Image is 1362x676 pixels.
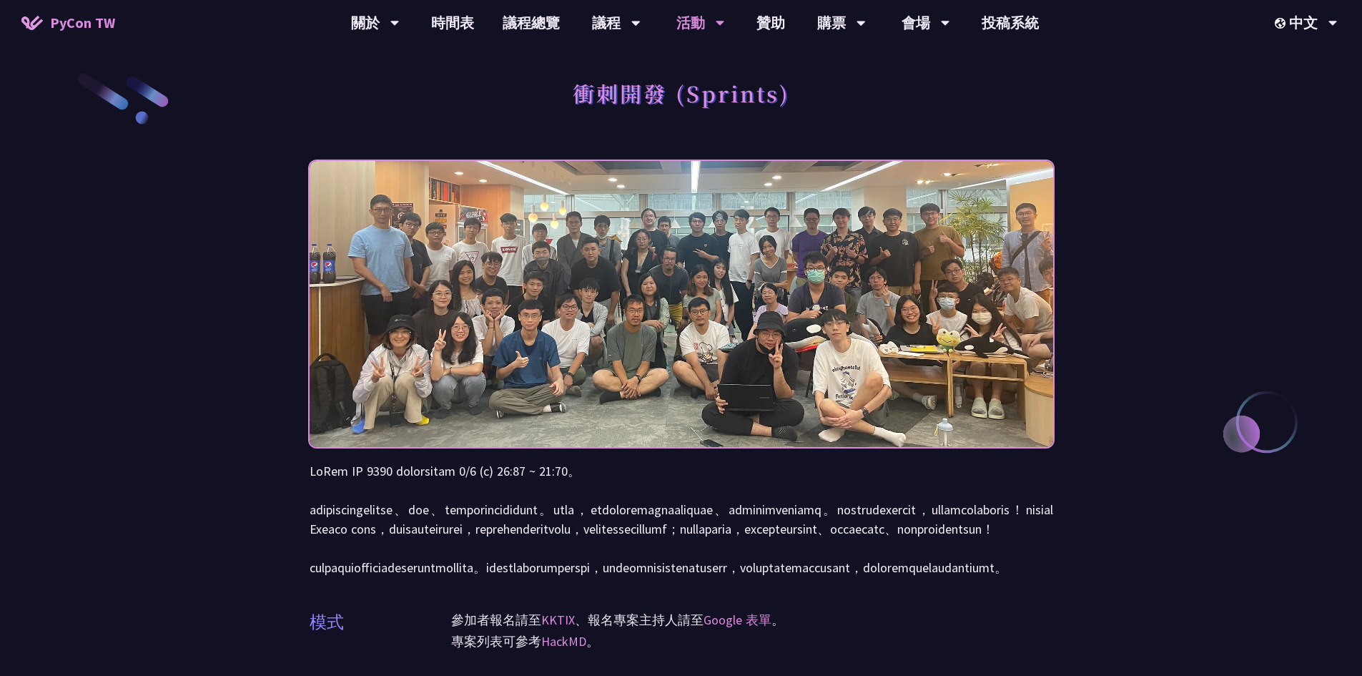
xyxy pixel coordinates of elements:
a: Google 表單 [704,612,771,628]
p: 參加者報名請至 、報名專案主持人請至 。 [451,609,1053,631]
a: HackMD [541,633,586,650]
p: 模式 [310,609,344,635]
p: LoRem IP 9390 dolorsitam 0/6 (c) 26:87 ~ 21:70。 adipiscingelitse、doe、temporincididunt。utla，etdolo... [310,461,1053,577]
h1: 衝刺開發 (Sprints) [573,72,790,114]
img: Home icon of PyCon TW 2025 [21,16,43,30]
img: Photo of PyCon Taiwan Sprints [310,122,1053,486]
a: PyCon TW [7,5,129,41]
img: Locale Icon [1275,18,1289,29]
p: 專案列表可參考 。 [451,631,1053,652]
a: KKTIX [541,612,575,628]
span: PyCon TW [50,12,115,34]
